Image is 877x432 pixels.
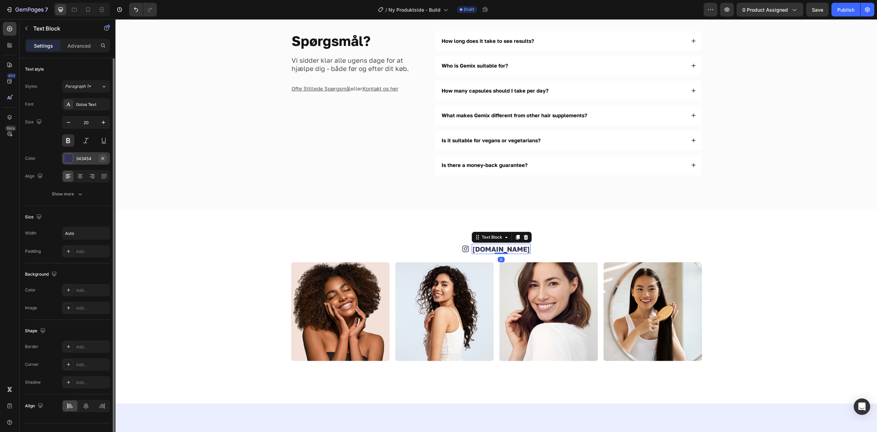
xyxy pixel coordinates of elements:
button: 0 product assigned [737,3,803,16]
button: Save [806,3,829,16]
div: Open Intercom Messenger [854,398,870,415]
p: eller [176,66,308,73]
p: Who is Gemix suitable for? [326,43,393,50]
div: Add... [76,287,108,293]
div: Add... [76,380,108,386]
a: Ofte Stillede Spørgsmål [176,66,235,72]
div: Font [25,101,34,107]
div: Beta [5,125,16,131]
div: Image [25,305,37,311]
button: Publish [831,3,860,16]
div: Add... [76,305,108,311]
p: Is there a money-back guarantee? [326,143,412,149]
button: 7 [3,3,51,16]
div: Golos Text [76,101,108,108]
div: Styles [25,83,37,89]
p: Text Block [33,24,91,33]
span: 0 product assigned [742,6,788,13]
p: Vi sidder klar alle ugens dage for at hjælpe dig - både før og efter dit køb. [176,37,308,54]
a: [DOMAIN_NAME] [357,226,415,234]
img: i4.png [488,243,586,342]
div: Add... [76,344,108,350]
img: i1.png [175,243,274,342]
div: Width [25,230,36,236]
span: Draft [464,7,474,13]
span: Save [812,7,823,13]
div: 0 [382,238,389,243]
span: Paragraph 1* [65,83,91,89]
div: Color [25,155,36,161]
span: Ny Produktside - Build [388,6,441,13]
button: Paragraph 1* [62,80,110,93]
div: Background [25,270,58,279]
div: Align [25,401,45,411]
img: i3.png [384,243,482,342]
div: Shadow [25,379,41,385]
div: Text Block [365,215,388,221]
p: How many capsules should I take per day? [326,68,433,75]
input: Auto [62,227,110,239]
div: Size [25,213,43,222]
p: 7 [45,5,48,14]
div: Align [25,172,44,181]
div: Padding [25,248,41,254]
div: Add... [76,249,108,255]
p: How long does it take to see results? [326,19,419,25]
p: Is it suitable for vegans or vegetarians? [326,118,425,125]
div: 450 [7,73,16,79]
img: i2.png [280,243,378,342]
div: Shape [25,326,47,336]
button: Show more [25,188,110,200]
div: Rich Text Editor. Editing area: main [356,225,415,235]
div: Text style [25,66,44,72]
span: / [385,6,387,13]
a: Kontakt os her [247,66,283,72]
div: Add... [76,362,108,368]
p: Settings [34,42,53,49]
div: 343454 [76,156,96,162]
p: Advanced [67,42,91,49]
p: What makes Gemix different from other hair supplements? [326,93,472,100]
div: Undo/Redo [129,3,157,16]
iframe: Design area [115,19,877,432]
div: Size [25,118,43,127]
div: Corner [25,361,39,368]
div: Publish [837,6,854,13]
div: Show more [52,191,84,197]
div: Border [25,344,38,350]
div: Color [25,287,36,293]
